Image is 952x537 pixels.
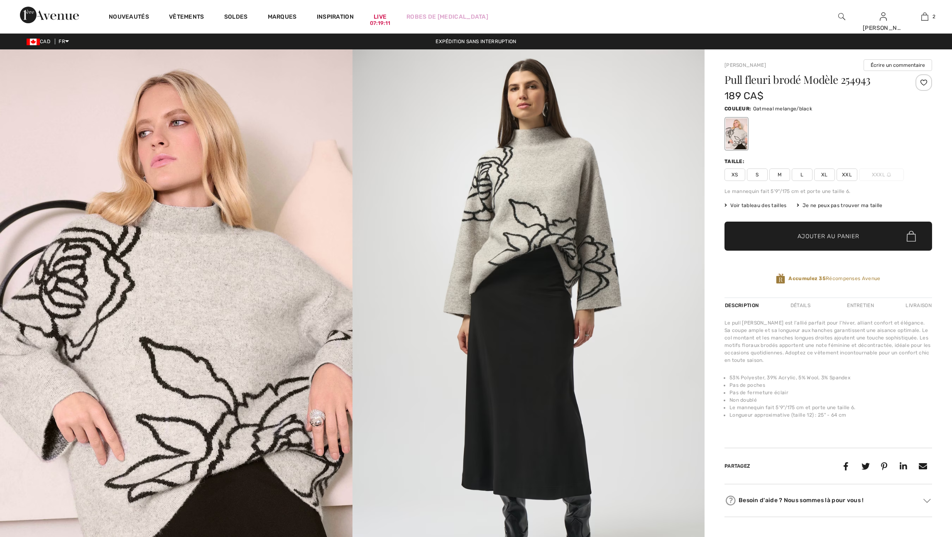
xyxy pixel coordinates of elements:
button: Écrire un commentaire [864,59,932,71]
a: Se connecter [880,12,887,20]
a: Marques [268,13,297,22]
a: Live07:19:11 [374,12,387,21]
img: Récompenses Avenue [776,273,785,284]
span: XL [814,168,835,181]
span: XXL [837,168,857,181]
li: Pas de poches [729,381,932,389]
span: S [747,168,768,181]
li: Non doublé [729,396,932,404]
div: Taille: [724,158,746,165]
button: Ajouter au panier [724,222,932,251]
div: Détails [783,298,817,313]
div: 07:19:11 [370,20,390,27]
div: Le pull [PERSON_NAME] est l'allié parfait pour l'hiver, alliant confort et élégance. Sa coupe amp... [724,319,932,364]
a: 2 [904,12,945,22]
span: Inspiration [317,13,354,22]
div: Description [724,298,761,313]
img: Canadian Dollar [27,39,40,45]
div: Le mannequin fait 5'9"/175 cm et porte une taille 6. [724,188,932,195]
li: Longueur approximative (taille 12) : 25" - 64 cm [729,411,932,419]
span: XS [724,168,745,181]
img: Arrow2.svg [923,498,931,503]
span: Voir tableau des tailles [724,202,787,209]
div: Oatmeal melange/black [726,118,747,149]
h1: Pull fleuri brodé Modèle 254943 [724,74,898,85]
span: 189 CA$ [724,90,764,102]
img: Mes infos [880,12,887,22]
a: Nouveautés [109,13,149,22]
strong: Accumulez 35 [788,276,826,281]
span: Couleur: [724,106,751,112]
img: Mon panier [921,12,928,22]
img: Bag.svg [907,231,916,242]
a: Vêtements [169,13,204,22]
span: M [769,168,790,181]
span: CAD [27,39,54,44]
span: Ajouter au panier [798,232,859,241]
span: Récompenses Avenue [788,275,880,282]
div: Livraison [903,298,932,313]
a: Robes de [MEDICAL_DATA] [406,12,488,21]
span: XXXL [859,168,904,181]
a: Soldes [224,13,248,22]
div: [PERSON_NAME] [863,24,903,32]
div: Je ne peux pas trouver ma taille [797,202,883,209]
span: L [792,168,813,181]
span: FR [59,39,69,44]
div: Besoin d'aide ? Nous sommes là pour vous ! [724,494,932,507]
span: 2 [932,13,935,20]
div: Entretien [840,298,881,313]
span: Oatmeal melange/black [753,106,812,112]
img: ring-m.svg [887,173,891,177]
img: 1ère Avenue [20,7,79,23]
a: [PERSON_NAME] [724,62,766,68]
img: recherche [838,12,845,22]
li: Pas de fermeture éclair [729,389,932,396]
li: Le mannequin fait 5'9"/175 cm et porte une taille 6. [729,404,932,411]
li: 53% Polyester, 39% Acrylic, 5% Wool, 3% Spandex [729,374,932,381]
span: Partagez [724,463,750,469]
